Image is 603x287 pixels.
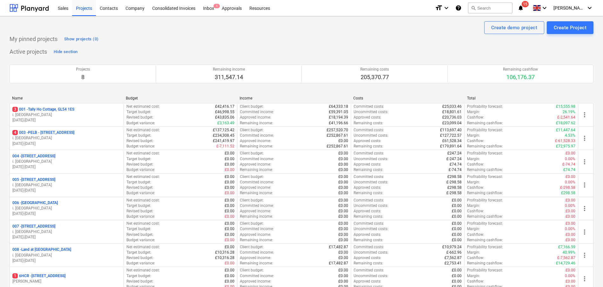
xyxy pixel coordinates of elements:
p: Target budget : [126,109,151,115]
div: Name [12,96,121,100]
p: £0.00 [566,232,575,237]
p: £0.00 [452,237,462,243]
p: Uncommitted costs : [354,226,388,232]
p: Net estimated cost : [126,151,160,156]
p: Remaining cashflow : [467,144,503,149]
p: £0.00 [225,237,234,243]
p: Uncommitted costs : [354,156,388,162]
p: Uncommitted costs : [354,203,388,208]
p: Committed costs : [354,104,384,109]
p: Committed income : [240,180,274,185]
p: £0.00 [225,162,234,167]
p: Committed income : [240,109,274,115]
p: £72,975.97 [556,144,575,149]
p: £298.58 [447,185,462,190]
p: £252,867.61 [327,144,348,149]
p: Committed costs : [354,127,384,133]
p: Uncommitted costs : [354,250,388,255]
p: £0.00 [225,232,234,237]
p: Remaining costs : [354,167,383,173]
p: i. [GEOGRAPHIC_DATA] [12,112,121,118]
p: Net estimated cost : [126,104,160,109]
p: 4.53% [565,133,575,138]
p: Remaining income : [240,167,273,173]
p: Approved costs : [354,162,381,167]
span: more_vert [581,181,588,189]
p: 007 - [STREET_ADDRESS] [12,224,55,229]
p: £113,697.40 [440,127,462,133]
p: £0.00 [452,208,462,214]
p: £10,979.24 [442,244,462,250]
p: Profitability forecast : [467,151,503,156]
span: 4 [12,130,18,135]
p: £-2,541.64 [557,115,575,120]
p: £10,316.28 [215,255,234,261]
p: £0.00 [452,232,462,237]
p: 0.00% [565,203,575,208]
p: Committed costs : [354,198,384,203]
p: £0.00 [338,180,348,185]
i: keyboard_arrow_down [541,4,548,12]
p: Cashflow : [467,138,484,144]
div: Budget [126,96,234,100]
p: £0.00 [225,198,234,203]
p: Committed income : [240,250,274,255]
p: £-61,528.33 [555,138,575,144]
button: Create Project [547,21,593,34]
p: Profitability forecast : [467,198,503,203]
p: £0.00 [225,167,234,173]
p: Approved income : [240,185,271,190]
div: Show projects (0) [64,36,98,43]
p: Remaining costs : [354,120,383,126]
p: Remaining cashflow : [467,190,503,196]
p: £0.00 [338,138,348,144]
p: i. [GEOGRAPHIC_DATA] [12,182,121,188]
p: Profitability forecast : [467,174,503,180]
p: Cashflow : [467,232,484,237]
p: £0.00 [566,214,575,219]
p: 006 - [GEOGRAPHIC_DATA] [12,200,58,206]
button: Create demo project [484,21,544,34]
p: Remaining costs : [354,144,383,149]
p: 0.00% [565,180,575,185]
p: Committed income : [240,226,274,232]
p: Remaining costs [360,67,389,72]
p: i. [GEOGRAPHIC_DATA] [12,206,121,211]
p: Uncommitted costs : [354,180,388,185]
p: Remaining cashflow : [467,167,503,173]
p: Margin : [467,226,480,232]
p: Client budget : [240,221,264,226]
p: £0.00 [452,221,462,226]
p: Margin : [467,109,480,115]
p: Margin : [467,203,480,208]
p: £74.74 [563,167,575,173]
p: Remaining income : [240,214,273,219]
p: Client budget : [240,174,264,180]
p: £42,416.17 [215,104,234,109]
p: £0.00 [566,208,575,214]
p: My pinned projects [10,35,58,43]
p: £298.58 [447,174,462,180]
span: 1 [213,4,220,8]
p: Remaining cashflow [503,67,538,72]
p: 008 - Land at [GEOGRAPHIC_DATA] [12,247,71,252]
p: £59,391.05 [329,109,348,115]
p: Remaining cashflow : [467,214,503,219]
p: Target budget : [126,156,151,162]
p: £0.00 [338,255,348,261]
p: 26.19% [563,109,575,115]
p: £257,520.70 [327,127,348,133]
p: Margin : [467,156,480,162]
span: more_vert [581,205,588,212]
p: 001 - Tally Ho Cottage, GL54 1ES [12,107,74,112]
p: 0.00% [565,226,575,232]
p: Cashflow : [467,255,484,261]
p: £137,125.42 [213,127,234,133]
p: Approved income : [240,115,271,120]
p: Remaining income : [240,237,273,243]
p: i. [GEOGRAPHIC_DATA] [12,159,121,164]
p: [DATE] - [DATE] [12,141,121,147]
p: Uncommitted costs : [354,109,388,115]
span: 1 [12,273,18,278]
p: Approved income : [240,208,271,214]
